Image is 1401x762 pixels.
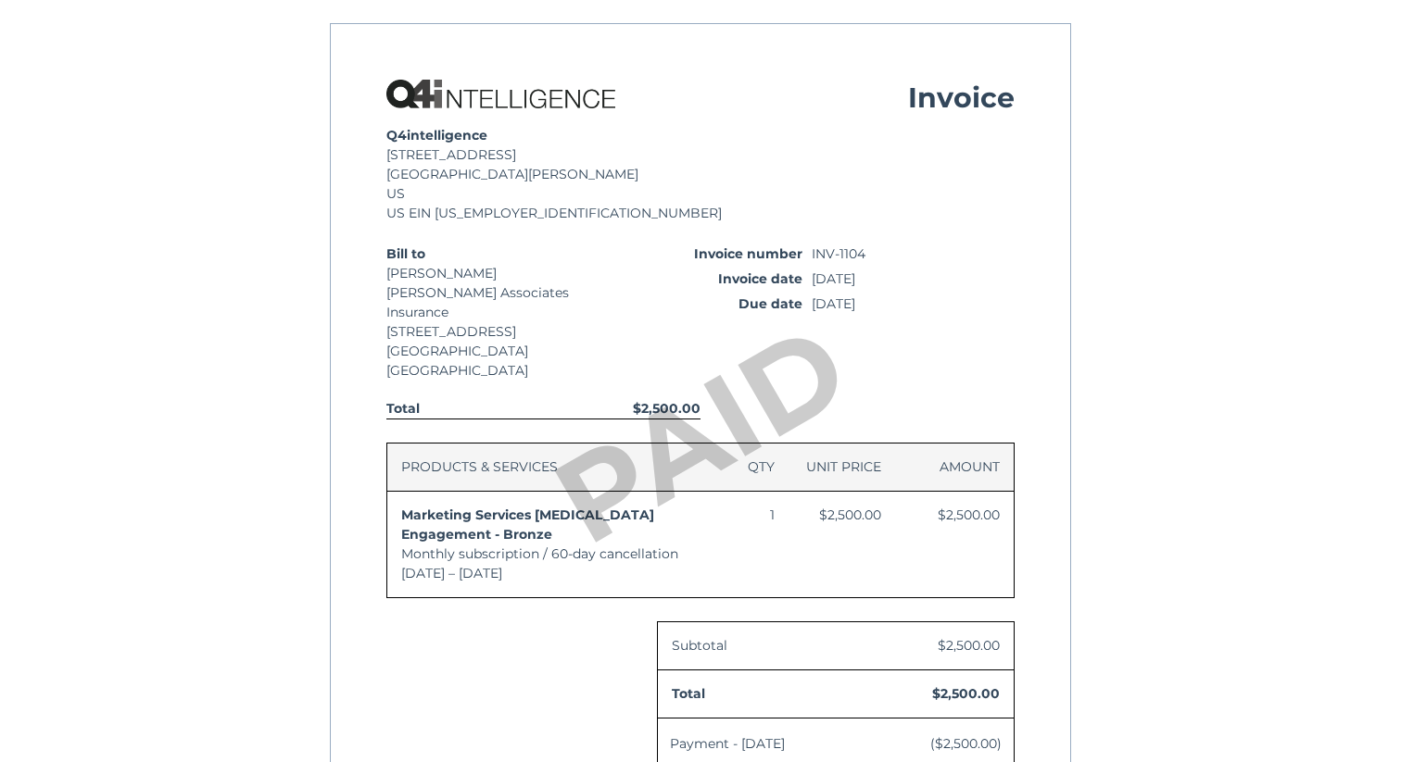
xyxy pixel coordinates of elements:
[386,204,1015,223] div: US EIN [US_EMPLOYER_IDENTIFICATION_NUMBER]
[386,322,594,381] address: [STREET_ADDRESS] [GEOGRAPHIC_DATA] [GEOGRAPHIC_DATA]
[812,269,1015,289] time: [DATE]
[908,80,1015,117] h1: Invoice
[895,443,1015,492] th: Amount
[386,283,594,322] div: [PERSON_NAME] Associates Insurance
[789,443,895,492] th: Unit Price
[387,443,726,492] th: Products & Services
[600,294,813,314] span: Due date
[600,269,813,289] span: Invoice date
[386,145,1015,204] address: [STREET_ADDRESS] [GEOGRAPHIC_DATA][PERSON_NAME] US
[667,680,710,708] span: Total
[386,126,1015,145] div: Q4intelligence
[819,506,881,525] span: $2,500.00
[386,443,1015,598] table: Invoice line items table
[938,506,1000,525] span: $2,500.00
[812,294,1015,314] time: [DATE]
[386,399,424,418] span: Total
[401,545,678,562] span: Monthly subscription / 60-day cancellation
[600,244,813,264] span: Invoice number
[386,264,594,283] span: [PERSON_NAME]
[401,565,502,581] span: [DATE] – [DATE]
[928,680,1004,708] span: $2,500.00
[386,80,615,108] img: Q4intelligence, LLC logo
[386,244,594,264] span: Bill to
[669,730,873,758] td: Payment - [DATE]
[401,506,654,543] span: Marketing Services [MEDICAL_DATA] Engagement - Bronze
[658,622,829,670] td: Subtotal
[812,244,1015,264] span: INV-1104
[930,735,1002,752] span: ($2,500.00)
[726,492,789,598] td: 1
[829,622,1014,670] td: $2,500.00
[522,279,878,587] span: Paid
